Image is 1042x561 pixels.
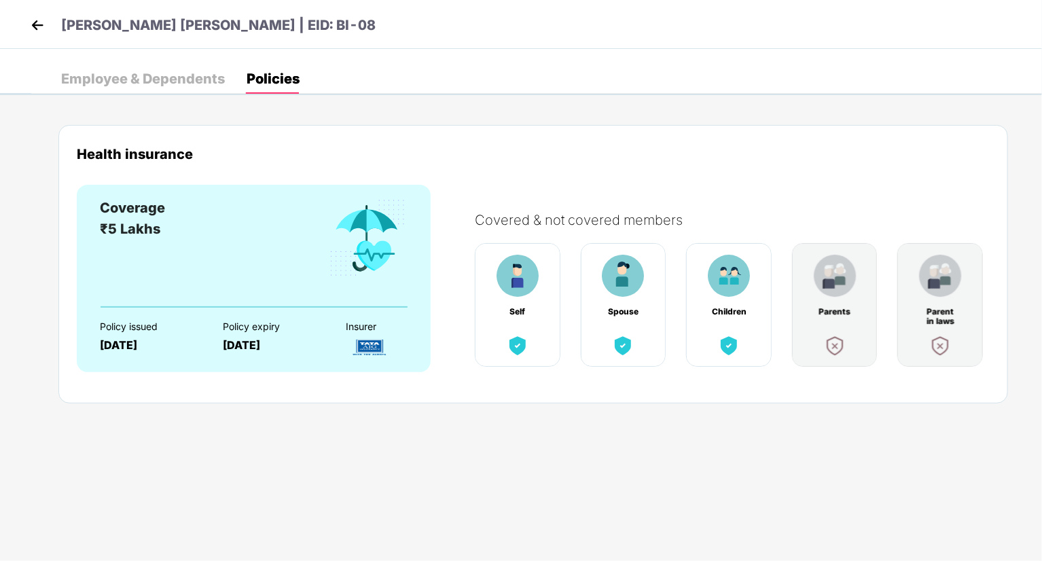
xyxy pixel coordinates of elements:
p: [PERSON_NAME] [PERSON_NAME] | EID: BI-08 [61,15,376,36]
div: Insurer [346,321,445,332]
img: benefitCardImg [717,333,741,358]
img: benefitCardImg [708,255,750,297]
div: Employee & Dependents [61,72,225,86]
div: Spouse [605,307,641,316]
div: Covered & not covered members [475,212,1003,228]
img: benefitCardImg [823,333,847,358]
div: Coverage [100,198,165,219]
img: benefitCardImg [919,255,961,297]
img: InsurerLogo [346,336,393,359]
span: ₹5 Lakhs [100,221,160,237]
div: Health insurance [77,146,990,162]
img: benefitCardImg [327,198,408,279]
img: benefitCardImg [814,255,856,297]
div: Children [711,307,747,316]
img: benefitCardImg [497,255,539,297]
div: Policy expiry [223,321,322,332]
div: [DATE] [100,339,199,352]
div: Parent in laws [922,307,958,316]
img: benefitCardImg [928,333,952,358]
div: Parents [817,307,852,316]
img: benefitCardImg [505,333,530,358]
img: benefitCardImg [602,255,644,297]
img: benefitCardImg [611,333,635,358]
div: Self [500,307,535,316]
div: [DATE] [223,339,322,352]
div: Policies [247,72,300,86]
div: Policy issued [100,321,199,332]
img: back [27,15,48,35]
